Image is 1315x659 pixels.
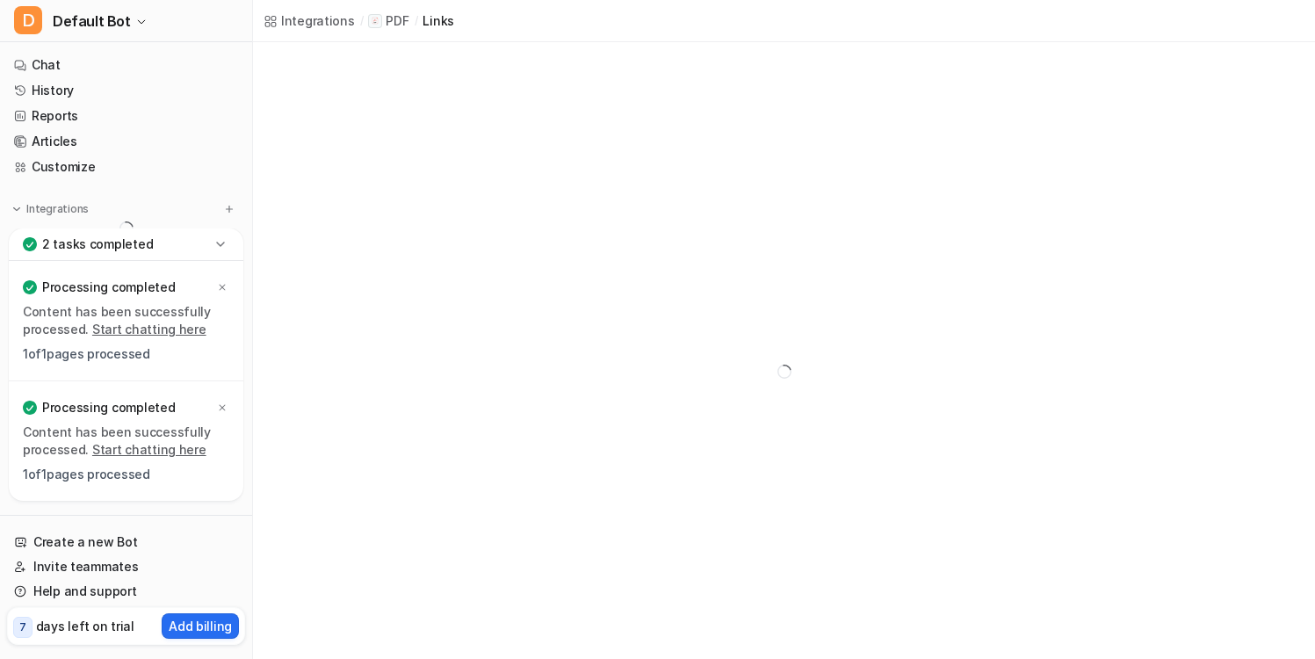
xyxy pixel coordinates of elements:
p: 2 tasks completed [42,235,153,253]
button: Integrations [7,200,94,218]
p: Add billing [169,617,232,635]
p: Content has been successfully processed. [23,424,229,459]
p: Content has been successfully processed. [23,303,229,338]
a: Reports [7,104,245,128]
a: Help and support [7,579,245,604]
a: Articles [7,129,245,154]
p: Processing completed [42,279,175,296]
a: Invite teammates [7,554,245,579]
a: Start chatting here [92,442,206,457]
img: PDF icon [371,17,379,25]
img: menu_add.svg [223,203,235,215]
a: Start chatting here [92,322,206,337]
a: Integrations [264,11,355,30]
span: / [415,13,418,29]
a: Customize [7,155,245,179]
span: / [360,13,364,29]
div: Integrations [281,11,355,30]
button: Add billing [162,613,239,639]
a: Chat [7,53,245,77]
a: Create a new Bot [7,530,245,554]
span: Default Bot [53,9,131,33]
a: History [7,78,245,103]
span: D [14,6,42,34]
p: 1 of 1 pages processed [23,345,229,363]
p: Processing completed [42,399,175,416]
p: PDF [386,12,408,30]
img: expand menu [11,203,23,215]
p: 1 of 1 pages processed [23,466,229,483]
p: Integrations [26,202,89,216]
p: days left on trial [36,617,134,635]
a: PDF iconPDF [368,12,408,30]
p: 7 [19,619,26,635]
a: links [423,11,454,30]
